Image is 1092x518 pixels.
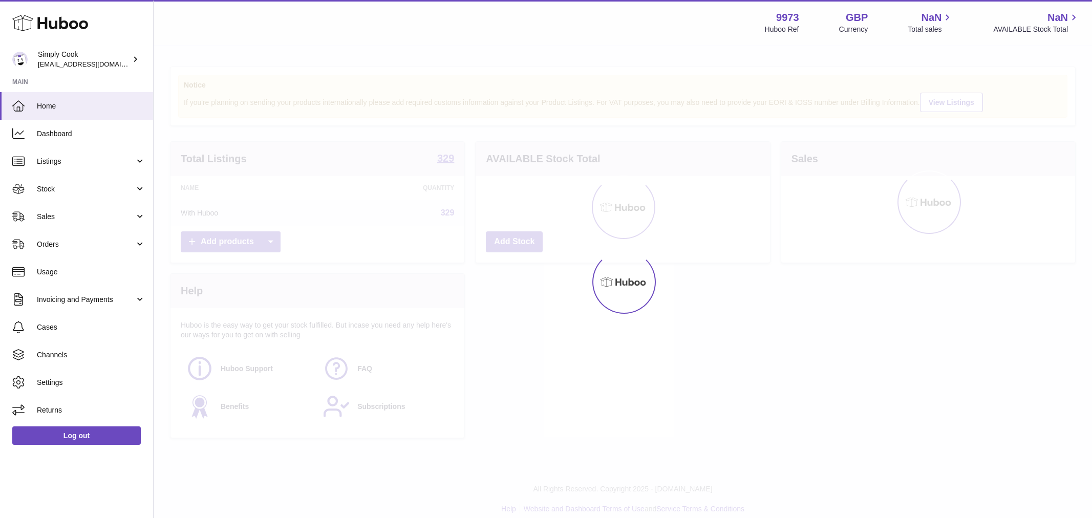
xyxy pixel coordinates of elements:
[37,295,135,305] span: Invoicing and Payments
[993,25,1080,34] span: AVAILABLE Stock Total
[1047,11,1068,25] span: NaN
[37,405,145,415] span: Returns
[37,350,145,360] span: Channels
[37,322,145,332] span: Cases
[839,25,868,34] div: Currency
[37,378,145,387] span: Settings
[38,50,130,69] div: Simply Cook
[908,25,953,34] span: Total sales
[776,11,799,25] strong: 9973
[765,25,799,34] div: Huboo Ref
[37,184,135,194] span: Stock
[37,157,135,166] span: Listings
[37,129,145,139] span: Dashboard
[908,11,953,34] a: NaN Total sales
[37,267,145,277] span: Usage
[12,52,28,67] img: internalAdmin-9973@internal.huboo.com
[921,11,941,25] span: NaN
[846,11,868,25] strong: GBP
[993,11,1080,34] a: NaN AVAILABLE Stock Total
[37,212,135,222] span: Sales
[38,60,151,68] span: [EMAIL_ADDRESS][DOMAIN_NAME]
[12,426,141,445] a: Log out
[37,240,135,249] span: Orders
[37,101,145,111] span: Home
